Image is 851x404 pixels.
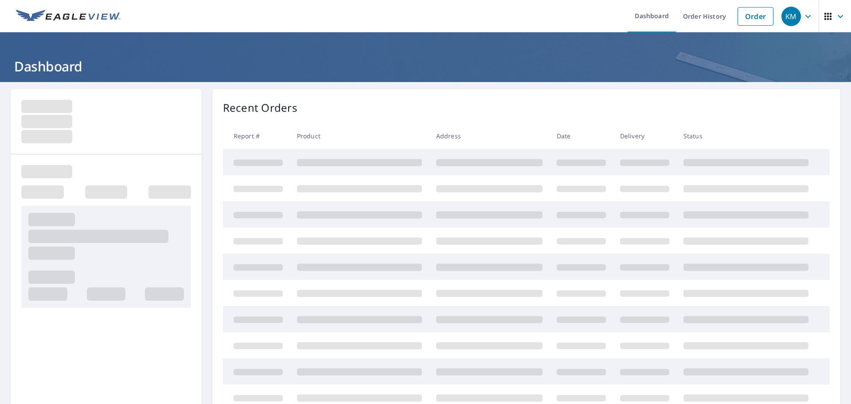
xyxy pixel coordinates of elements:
[223,100,297,116] p: Recent Orders
[781,7,801,26] div: KM
[223,123,290,149] th: Report #
[11,57,840,75] h1: Dashboard
[738,7,773,26] a: Order
[550,123,613,149] th: Date
[290,123,429,149] th: Product
[676,123,816,149] th: Status
[16,10,121,23] img: EV Logo
[429,123,550,149] th: Address
[613,123,676,149] th: Delivery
